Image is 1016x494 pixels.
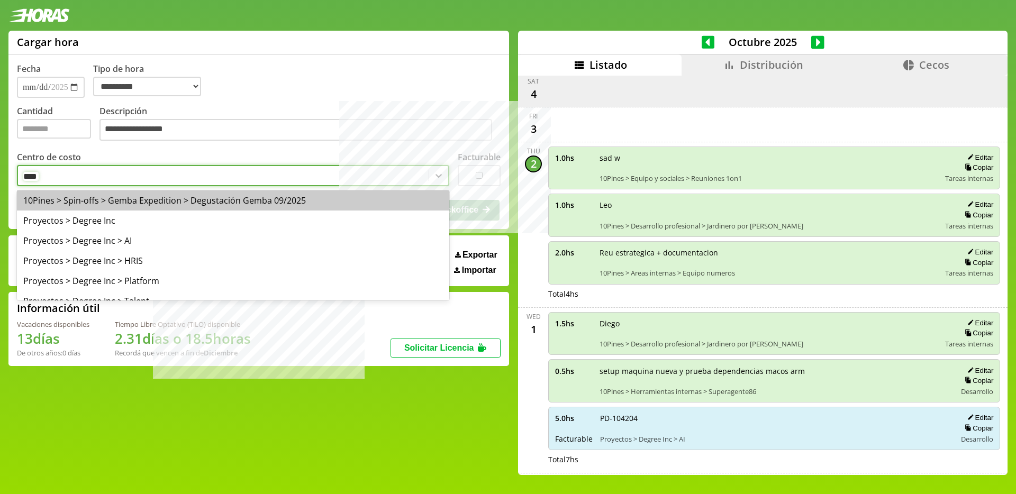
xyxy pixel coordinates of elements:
span: 1.0 hs [555,153,592,163]
button: Copiar [961,424,993,433]
div: Proyectos > Degree Inc > Platform [17,271,449,291]
span: Tareas internas [945,339,993,349]
button: Exportar [452,250,501,260]
span: Listado [589,58,627,72]
button: Editar [964,248,993,257]
label: Fecha [17,63,41,75]
button: Editar [964,153,993,162]
span: 10Pines > Desarrollo profesional > Jardinero por [PERSON_NAME] [600,339,938,349]
select: Tipo de hora [93,77,201,96]
h2: Información útil [17,301,100,315]
button: Copiar [961,376,993,385]
span: 5.0 hs [555,413,593,423]
div: Proyectos > Degree Inc > AI [17,231,449,251]
div: Proyectos > Degree Inc > HRIS [17,251,449,271]
div: Sat [528,77,539,86]
button: Copiar [961,211,993,219]
span: Distribución [740,58,803,72]
span: Octubre 2025 [714,35,811,49]
span: 2.0 hs [555,248,592,258]
textarea: Descripción [99,119,492,141]
div: Total 4 hs [548,289,1000,299]
button: Copiar [961,163,993,172]
label: Cantidad [17,105,99,144]
div: 2 [525,155,542,172]
div: Total 7 hs [548,454,1000,464]
div: 10Pines > Spin-offs > Gemba Expedition > Degustación Gemba 09/2025 [17,190,449,211]
span: setup maquina nueva y prueba dependencias macos arm [600,366,949,376]
button: Editar [964,413,993,422]
span: Leo [600,200,938,210]
span: Tareas internas [945,268,993,278]
span: 1.5 hs [555,318,592,328]
span: 10Pines > Desarrollo profesional > Jardinero por [PERSON_NAME] [600,221,938,231]
label: Descripción [99,105,501,144]
button: Copiar [961,328,993,337]
label: Centro de costo [17,151,81,163]
div: Proyectos > Degree Inc [17,211,449,231]
button: Copiar [961,258,993,267]
span: Solicitar Licencia [404,343,474,352]
div: Thu [527,147,540,155]
span: Exportar [462,250,497,260]
button: Editar [964,366,993,375]
button: Editar [964,318,993,327]
span: Diego [600,318,938,328]
div: Vacaciones disponibles [17,319,89,329]
b: Diciembre [204,348,238,358]
span: 10Pines > Areas internas > Equipo numeros [600,268,938,278]
label: Facturable [458,151,501,163]
span: 10Pines > Equipo y sociales > Reuniones 1on1 [600,173,938,183]
div: Tiempo Libre Optativo (TiLO) disponible [115,319,251,329]
span: Tareas internas [945,221,993,231]
span: Tareas internas [945,173,993,183]
span: 10Pines > Herramientas internas > Superagente86 [600,387,949,396]
span: Desarrollo [961,434,993,444]
h1: Cargar hora [17,35,79,49]
span: Importar [462,266,496,275]
button: Solicitar Licencia [391,339,501,358]
div: 4 [525,86,542,103]
span: 0.5 hs [555,366,592,376]
div: 3 [525,121,542,138]
div: scrollable content [518,76,1008,473]
button: Editar [964,200,993,209]
span: Reu estrategica + documentacion [600,248,938,258]
div: De otros años: 0 días [17,348,89,358]
span: Cecos [919,58,949,72]
div: 1 [525,321,542,338]
h1: 13 días [17,329,89,348]
div: Fri [529,112,538,121]
div: Wed [527,312,541,321]
label: Tipo de hora [93,63,210,98]
span: 1.0 hs [555,200,592,210]
div: Recordá que vencen a fin de [115,348,251,358]
span: Proyectos > Degree Inc > AI [600,434,949,444]
span: sad w [600,153,938,163]
span: Desarrollo [961,387,993,396]
span: Facturable [555,434,593,444]
img: logotipo [8,8,70,22]
h1: 2.31 días o 18.5 horas [115,329,251,348]
input: Cantidad [17,119,91,139]
span: PD-104204 [600,413,949,423]
div: Proyectos > Degree Inc > Talent [17,291,449,311]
